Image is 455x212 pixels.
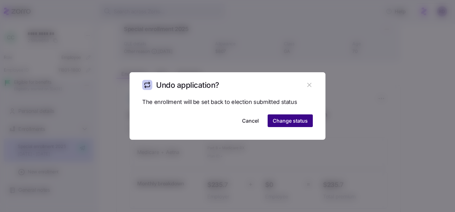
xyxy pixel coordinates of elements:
[268,114,313,127] button: Change status
[156,80,219,90] h1: Undo application?
[273,117,308,125] span: Change status
[242,117,259,125] span: Cancel
[237,114,264,127] button: Cancel
[142,98,297,107] span: The enrollment will be set back to election submitted status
